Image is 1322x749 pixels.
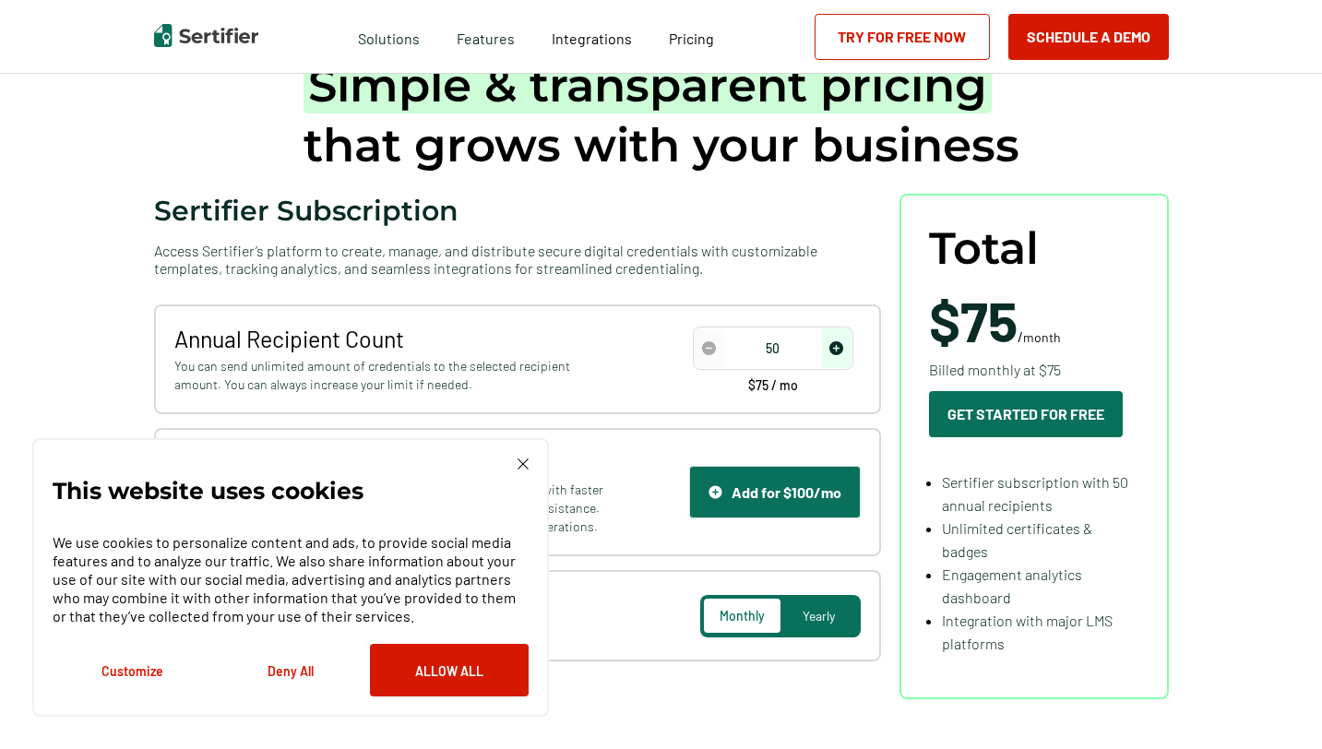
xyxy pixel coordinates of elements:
span: Monthly [720,608,765,624]
img: Sertifier | Digital Credentialing Platform [154,24,258,47]
p: We use cookies to personalize content and ads, to provide social media features and to analyze ou... [53,533,529,625]
span: Engagement analytics dashboard [942,565,1082,606]
span: Features [457,25,515,48]
span: decrease number [695,328,724,368]
button: Support IconAdd for $100/mo [689,466,861,518]
span: Sertifier Subscription [154,194,459,228]
span: Total [929,223,1039,274]
span: Integration with major LMS platforms [942,612,1113,652]
span: $75 / mo [748,379,798,392]
span: Billed monthly at $75 [929,358,1061,381]
img: Decrease Icon [702,341,716,355]
a: Pricing [669,25,714,48]
span: $75 [929,287,1018,353]
span: Annual Recipient Count [174,325,609,352]
p: This website uses cookies [53,481,363,500]
button: Get Started For Free [929,391,1123,437]
span: Simple & transparent pricing [304,57,992,113]
span: increase number [822,328,852,368]
span: Yearly [803,608,835,624]
button: Deny All [211,644,370,696]
span: Pricing [669,30,714,47]
span: Integrations [552,30,632,47]
a: Integrations [552,25,632,48]
span: Sertifier subscription with 50 annual recipients [942,473,1128,514]
span: Access Sertifier’s platform to create, manage, and distribute secure digital credentials with cus... [154,242,881,277]
button: Customize [53,644,211,696]
img: Support Icon [709,485,722,499]
a: Try for Free Now [815,14,990,60]
img: Cookie Popup Close [518,458,529,470]
img: Increase Icon [829,341,843,355]
span: Solutions [358,25,420,48]
button: Allow All [370,644,529,696]
button: Schedule a Demo [1008,14,1169,60]
span: / [929,292,1061,348]
span: month [1023,329,1061,345]
h1: that grows with your business [304,55,1019,175]
span: Unlimited certificates & badges [942,519,1092,560]
div: Add for $100/mo [709,483,841,501]
span: You can send unlimited amount of credentials to the selected recipient amount. You can always inc... [174,357,609,394]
